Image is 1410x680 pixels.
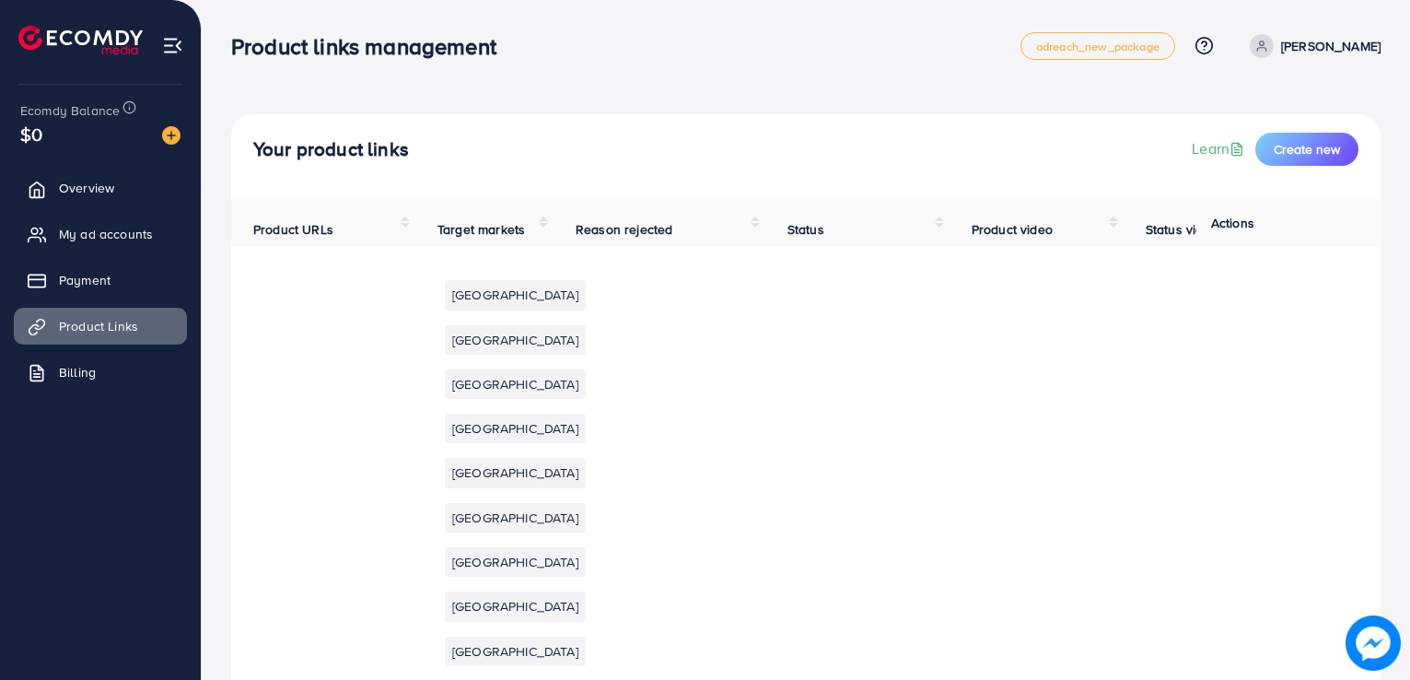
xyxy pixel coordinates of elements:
span: Product URLs [253,220,333,239]
a: [PERSON_NAME] [1242,34,1381,58]
span: Status [787,220,824,239]
img: logo [18,26,143,54]
a: My ad accounts [14,216,187,252]
img: menu [162,35,183,56]
li: [GEOGRAPHIC_DATA] [445,503,586,533]
h4: Your product links [253,138,409,161]
span: Product video [972,220,1053,239]
a: Learn [1192,138,1248,159]
span: Actions [1211,214,1254,232]
a: adreach_new_package [1020,32,1175,60]
span: My ad accounts [59,225,153,243]
img: image [162,126,181,145]
span: Product Links [59,317,138,335]
li: [GEOGRAPHIC_DATA] [445,414,586,443]
li: [GEOGRAPHIC_DATA] [445,637,586,666]
p: [PERSON_NAME] [1281,35,1381,57]
a: Overview [14,170,187,206]
span: Target markets [437,220,525,239]
span: Status video [1146,220,1218,239]
span: Ecomdy Balance [20,101,120,120]
a: Billing [14,354,187,391]
span: Payment [59,271,111,289]
h3: Product links management [231,33,511,60]
a: Product Links [14,308,187,345]
li: [GEOGRAPHIC_DATA] [445,547,586,577]
li: [GEOGRAPHIC_DATA] [445,592,586,621]
span: adreach_new_package [1036,41,1159,53]
span: Overview [59,179,114,197]
button: Create new [1255,133,1358,166]
li: [GEOGRAPHIC_DATA] [445,369,586,399]
span: Create new [1274,140,1340,158]
span: Reason rejected [576,220,672,239]
img: image [1346,616,1401,671]
li: [GEOGRAPHIC_DATA] [445,280,586,310]
li: [GEOGRAPHIC_DATA] [445,325,586,355]
li: [GEOGRAPHIC_DATA] [445,458,586,487]
span: $0 [20,121,42,147]
a: Payment [14,262,187,299]
span: Billing [59,363,96,381]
